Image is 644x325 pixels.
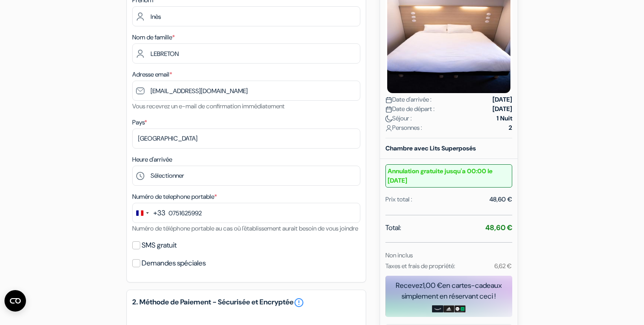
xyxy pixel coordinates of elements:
input: Entrez votre prénom [132,6,360,26]
img: calendar.svg [385,106,392,113]
input: Entrer le nom de famille [132,43,360,64]
span: Date d'arrivée : [385,95,432,104]
label: SMS gratuit [142,239,177,252]
label: Demandes spéciales [142,257,206,269]
small: Non inclus [385,251,413,259]
label: Numéro de telephone portable [132,192,217,201]
h5: 2. Méthode de Paiement - Sécurisée et Encryptée [132,297,360,308]
img: adidas-card.png [443,305,454,312]
span: 1,00 € [423,281,442,290]
img: uber-uber-eats-card.png [454,305,466,312]
img: calendar.svg [385,97,392,103]
small: Annulation gratuite jusqu'a 00:00 le [DATE] [385,164,512,188]
div: Prix total : [385,195,412,204]
strong: [DATE] [493,104,512,114]
small: Vous recevrez un e-mail de confirmation immédiatement [132,102,285,110]
span: Date de départ : [385,104,435,114]
input: 6 12 34 56 78 [132,203,360,223]
strong: [DATE] [493,95,512,104]
small: 6,62 € [494,262,512,270]
div: Recevez en cartes-cadeaux simplement en réservant ceci ! [385,280,512,302]
label: Pays [132,118,147,127]
strong: 48,60 € [485,223,512,232]
img: user_icon.svg [385,125,392,132]
input: Entrer adresse e-mail [132,81,360,101]
a: error_outline [294,297,304,308]
img: moon.svg [385,115,392,122]
button: Ouvrir le widget CMP [4,290,26,312]
span: Total: [385,222,401,233]
span: Séjour : [385,114,412,123]
div: 48,60 € [489,195,512,204]
strong: 2 [509,123,512,133]
div: +33 [153,208,165,218]
span: Personnes : [385,123,422,133]
label: Adresse email [132,70,172,79]
label: Nom de famille [132,33,175,42]
small: Numéro de téléphone portable au cas où l'établissement aurait besoin de vous joindre [132,224,358,232]
img: amazon-card-no-text.png [432,305,443,312]
b: Chambre avec Lits Superposés [385,144,476,152]
label: Heure d'arrivée [132,155,172,164]
button: Change country, selected France (+33) [133,203,165,222]
strong: 1 Nuit [497,114,512,123]
small: Taxes et frais de propriété: [385,262,455,270]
